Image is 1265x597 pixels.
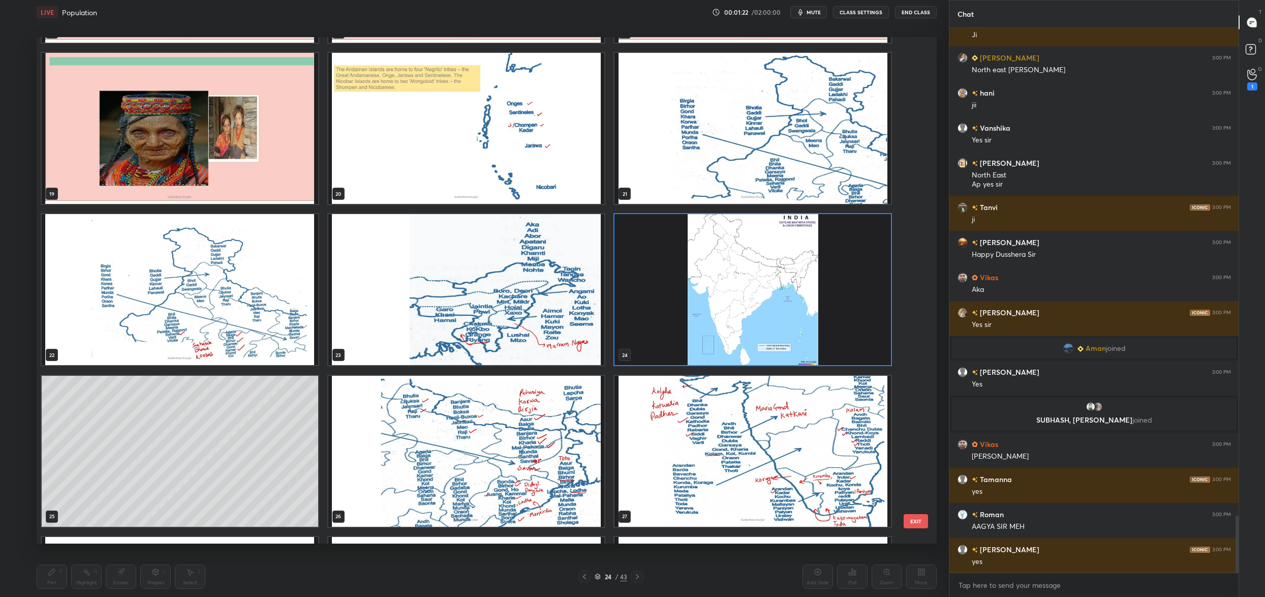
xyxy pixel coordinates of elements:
[958,88,968,98] img: 439d46edf8464b39aadbf82f5553508b.jpg
[1212,547,1231,553] div: 3:00 PM
[1063,343,1073,353] img: 42beaa7334c44c77857518b87c62eeec.jpg
[972,275,978,281] img: Learner_Badge_hustler_a18805edde.svg
[1190,204,1210,211] img: iconic-dark.1390631f.png
[972,310,978,316] img: no-rating-badge.077c3623.svg
[1247,82,1257,91] div: 1
[978,87,995,98] h6: hani
[42,53,318,204] img: 17593972848GPCZA.pdf
[972,522,1231,532] div: AAGYA SIR MEH
[958,545,968,555] img: default.png
[1259,8,1262,16] p: T
[958,123,968,133] img: default.png
[1086,402,1096,412] img: 1ec1b26420474ebea3cf024cba03712f.jpg
[958,158,968,168] img: edadf06fec5844c09c9a17ab013ec4d1.jpg
[978,307,1039,318] h6: [PERSON_NAME]
[958,273,968,283] img: 03e8690dfce84202a08090815fedffbe.jpg
[958,439,968,450] img: 03e8690dfce84202a08090815fedffbe.jpg
[978,272,998,283] h6: Vikas
[958,367,968,377] img: default.png
[328,53,605,204] img: 17593972848GPCZA.pdf
[1212,275,1231,281] div: 3:00 PM
[1212,204,1231,211] div: 3:00 PM
[790,6,827,18] button: mute
[1085,344,1105,352] span: Aman
[1212,512,1231,518] div: 3:00 PM
[1212,369,1231,375] div: 3:00 PM
[972,126,978,131] img: no-rating-badge.077c3623.svg
[1190,310,1210,316] img: iconic-dark.1390631f.png
[978,474,1012,485] h6: Tamanna
[1212,90,1231,96] div: 3:00 PM
[1212,240,1231,246] div: 3:00 PM
[972,370,978,375] img: no-rating-badge.077c3623.svg
[978,509,1004,520] h6: Roman
[972,100,1231,110] div: jii
[1258,65,1262,73] p: G
[972,547,978,553] img: no-rating-badge.077c3623.svg
[1105,344,1125,352] span: joined
[972,441,978,447] img: Learner_Badge_hustler_a18805edde.svg
[1212,310,1231,316] div: 3:00 PM
[328,214,605,365] img: 17593972848GPCZA.pdf
[978,123,1010,133] h6: Vanshika
[972,477,978,483] img: no-rating-badge.077c3623.svg
[949,28,1239,573] div: grid
[978,52,1039,63] h6: [PERSON_NAME]
[614,376,891,527] img: 17593972848GPCZA.pdf
[42,214,318,365] img: 17593972848GPCZA.pdf
[1190,547,1210,553] img: iconic-dark.1390631f.png
[972,215,1231,225] div: ji
[1190,476,1210,483] img: iconic-dark.1390631f.png
[1132,415,1152,425] span: joined
[972,250,1231,260] div: Happy Dusshera Sir
[978,158,1039,168] h6: [PERSON_NAME]
[615,574,618,580] div: /
[958,510,968,520] img: 7d114a6d049f40acb9dbe15478915ac0.jpg
[904,514,928,528] button: EXIT
[972,379,1231,390] div: Yes
[614,214,891,365] img: 17593973067D229E.jpg
[895,6,937,18] button: End Class
[958,202,968,213] img: 9296cd641cc2405ebc11681303e3215a.jpg
[833,6,889,18] button: CLASS SETTINGS
[972,91,978,96] img: no-rating-badge.077c3623.svg
[958,237,968,248] img: a8f1bdb3bc4a4f7b960118284c58c4a7.jpg
[972,205,978,211] img: no-rating-badge.077c3623.svg
[807,9,821,16] span: mute
[958,53,968,63] img: b728bddd51bc461480415d027eff26de.jpg
[972,320,1231,330] div: Yes sir
[603,574,613,580] div: 24
[972,55,978,61] img: Learner_Badge_beginner_1_8b307cf2a0.svg
[978,202,998,213] h6: Tanvi
[978,367,1039,377] h6: [PERSON_NAME]
[972,240,978,246] img: no-rating-badge.077c3623.svg
[1093,402,1103,412] img: 11ba2f892216432781f922fd4ba22e41.jpg
[978,237,1039,248] h6: [PERSON_NAME]
[972,65,1231,75] div: North east [PERSON_NAME]
[1258,37,1262,44] p: D
[1212,476,1231,483] div: 3:00 PM
[958,474,968,485] img: default.png
[614,53,891,204] img: 17593972848GPCZA.pdf
[978,544,1039,555] h6: [PERSON_NAME]
[1212,55,1231,61] div: 3:00 PM
[37,37,919,544] div: grid
[978,439,998,450] h6: Vikas
[1077,346,1083,352] img: Learner_Badge_beginner_1_8b307cf2a0.svg
[972,512,978,518] img: no-rating-badge.077c3623.svg
[972,30,1231,40] div: Ji
[972,161,978,166] img: no-rating-badge.077c3623.svg
[62,8,97,17] h4: Population
[972,557,1231,567] div: yes
[949,1,982,27] p: Chat
[958,308,968,318] img: 4ca2fbd640894012b93595f5f4f6ad87.jpg
[37,6,58,18] div: LIVE
[958,416,1230,424] p: SUBHASH, [PERSON_NAME]
[972,285,1231,295] div: Aka
[972,170,1231,190] div: North East Ap yes sir
[620,572,627,581] div: 43
[972,452,1231,462] div: [PERSON_NAME]
[1212,441,1231,447] div: 3:00 PM
[1212,125,1231,131] div: 3:00 PM
[972,135,1231,145] div: Yes sir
